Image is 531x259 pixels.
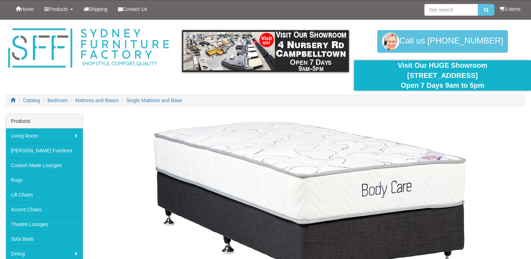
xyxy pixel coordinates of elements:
[5,27,172,70] img: Sydney Furniture Factory
[500,6,520,13] li: 0 items
[39,0,78,18] a: Products
[88,6,108,12] span: Shipping
[48,6,68,12] span: Products
[6,114,83,128] div: Products
[182,30,349,72] img: showroom.gif
[21,6,34,12] span: Home
[113,0,152,18] a: Contact Us
[6,187,83,202] a: Lift Chairs
[6,128,83,143] a: Living Room
[6,217,83,232] a: Theatre Lounges
[6,158,83,173] a: Custom Made Lounges
[23,98,40,103] a: Catalog
[48,98,68,103] a: Bedroom
[123,6,147,12] span: Contact Us
[75,98,119,103] a: Mattress and Bases
[6,173,83,187] a: Rugs
[6,202,83,217] a: Accent Chairs
[6,232,83,246] a: Sofa Beds
[424,4,478,16] input: Site search
[126,98,182,103] a: Single Mattress and Base
[11,0,39,18] a: Home
[78,0,113,18] a: Shipping
[359,60,526,91] div: Visit Our HUGE Showroom [STREET_ADDRESS] Open 7 Days 9am to 5pm
[6,143,83,158] a: [PERSON_NAME] Furniture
